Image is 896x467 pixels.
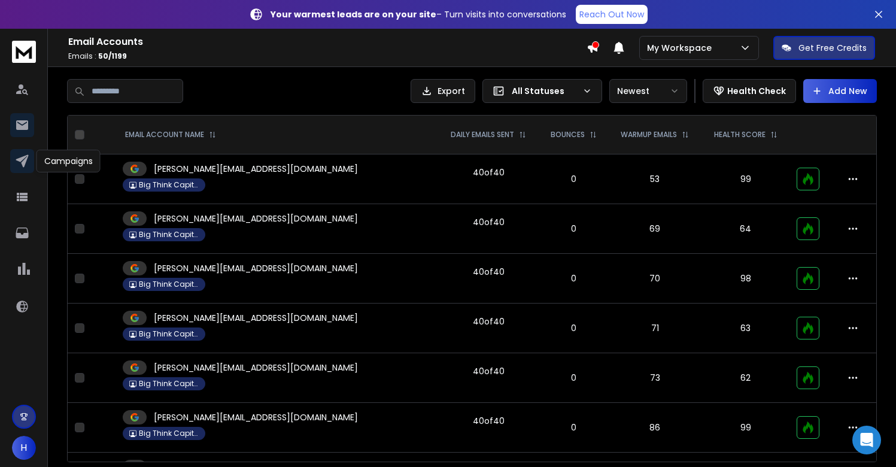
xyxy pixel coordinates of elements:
p: All Statuses [512,85,578,97]
p: Big Think Capital [139,379,199,389]
p: [PERSON_NAME][EMAIL_ADDRESS][DOMAIN_NAME] [154,262,358,274]
div: 40 of 40 [473,365,505,377]
p: DAILY EMAILS SENT [451,130,514,140]
td: 71 [609,304,702,353]
p: BOUNCES [551,130,585,140]
p: HEALTH SCORE [714,130,766,140]
p: [PERSON_NAME][EMAIL_ADDRESS][DOMAIN_NAME] [154,411,358,423]
p: Big Think Capital [139,329,199,339]
button: Get Free Credits [773,36,875,60]
td: 62 [701,353,789,403]
p: Big Think Capital [139,280,199,289]
p: 0 [546,421,601,433]
p: Big Think Capital [139,429,199,438]
a: Reach Out Now [576,5,648,24]
div: 40 of 40 [473,266,505,278]
p: [PERSON_NAME][EMAIL_ADDRESS][DOMAIN_NAME] [154,163,358,175]
p: Get Free Credits [798,42,867,54]
td: 64 [701,204,789,254]
div: Campaigns [37,150,101,172]
div: 40 of 40 [473,166,505,178]
p: My Workspace [647,42,716,54]
strong: Your warmest leads are on your site [271,8,436,20]
h1: Email Accounts [68,35,587,49]
td: 86 [609,403,702,453]
p: Health Check [727,85,786,97]
div: Open Intercom Messenger [852,426,881,454]
div: 40 of 40 [473,316,505,327]
button: Newest [609,79,687,103]
button: H [12,436,36,460]
p: Big Think Capital [139,180,199,190]
div: EMAIL ACCOUNT NAME [125,130,216,140]
td: 53 [609,154,702,204]
td: 73 [609,353,702,403]
p: 0 [546,173,601,185]
p: 0 [546,272,601,284]
p: 0 [546,372,601,384]
td: 99 [701,403,789,453]
td: 98 [701,254,789,304]
button: Health Check [703,79,796,103]
td: 70 [609,254,702,304]
p: – Turn visits into conversations [271,8,566,20]
img: logo [12,41,36,63]
p: Emails : [68,51,587,61]
td: 69 [609,204,702,254]
div: 40 of 40 [473,415,505,427]
p: [PERSON_NAME][EMAIL_ADDRESS][DOMAIN_NAME] [154,312,358,324]
p: [PERSON_NAME][EMAIL_ADDRESS][DOMAIN_NAME] [154,362,358,374]
p: [PERSON_NAME][EMAIL_ADDRESS][DOMAIN_NAME] [154,213,358,225]
button: Export [411,79,475,103]
p: 0 [546,322,601,334]
button: Add New [803,79,877,103]
p: Big Think Capital [139,230,199,239]
div: 40 of 40 [473,216,505,228]
span: 50 / 1199 [98,51,127,61]
p: Reach Out Now [579,8,644,20]
p: WARMUP EMAILS [621,130,677,140]
p: 0 [546,223,601,235]
td: 63 [701,304,789,353]
td: 99 [701,154,789,204]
